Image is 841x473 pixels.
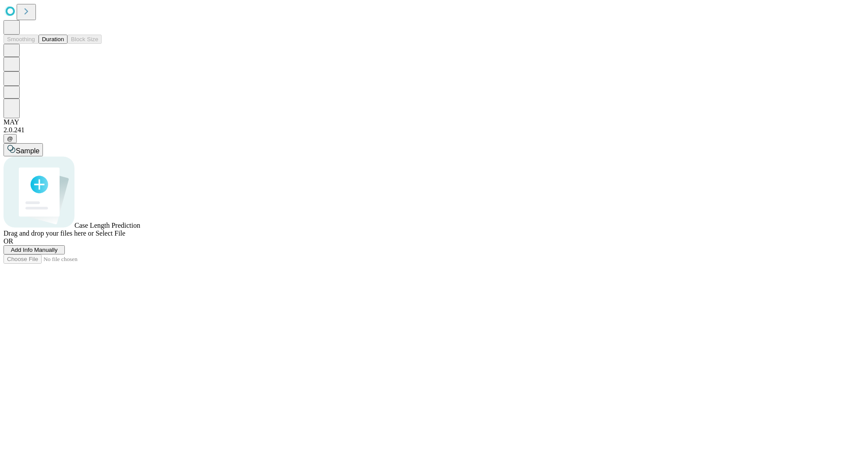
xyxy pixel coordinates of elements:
[67,35,102,44] button: Block Size
[16,147,39,155] span: Sample
[4,237,13,245] span: OR
[4,118,837,126] div: MAY
[4,245,65,254] button: Add Info Manually
[7,135,13,142] span: @
[4,134,17,143] button: @
[39,35,67,44] button: Duration
[4,126,837,134] div: 2.0.241
[4,35,39,44] button: Smoothing
[4,229,94,237] span: Drag and drop your files here or
[95,229,125,237] span: Select File
[4,143,43,156] button: Sample
[11,247,58,253] span: Add Info Manually
[74,222,140,229] span: Case Length Prediction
